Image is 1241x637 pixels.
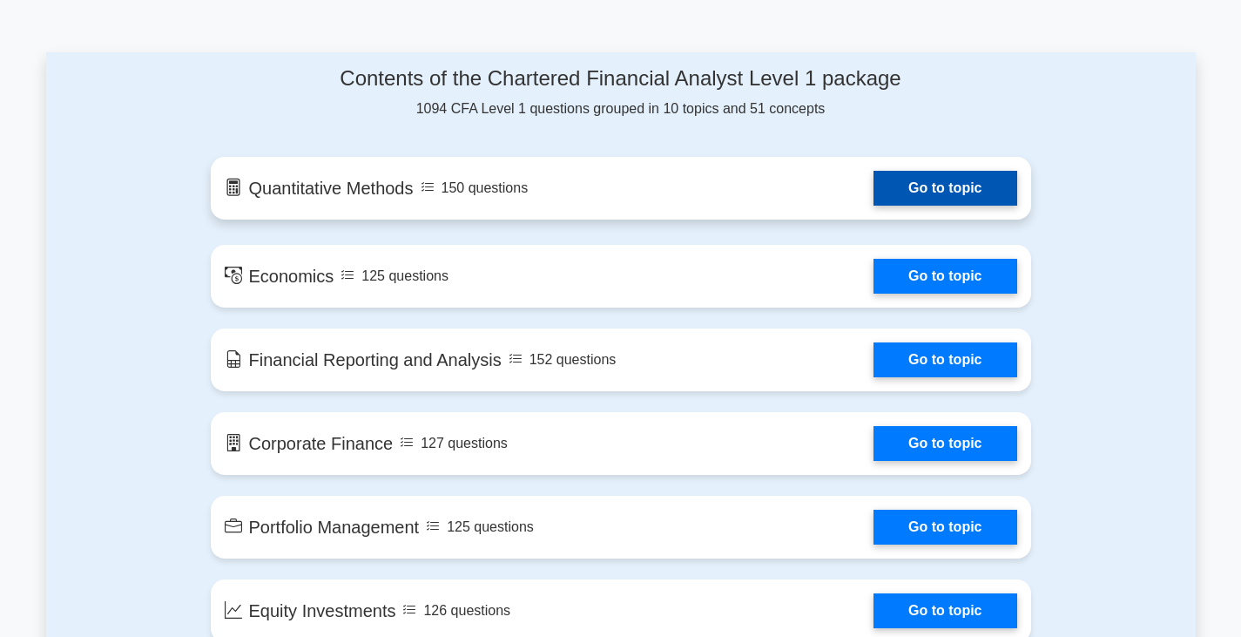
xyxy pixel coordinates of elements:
h4: Contents of the Chartered Financial Analyst Level 1 package [211,66,1031,91]
a: Go to topic [873,259,1016,294]
a: Go to topic [873,171,1016,206]
a: Go to topic [873,593,1016,628]
div: 1094 CFA Level 1 questions grouped in 10 topics and 51 concepts [211,66,1031,119]
a: Go to topic [873,342,1016,377]
a: Go to topic [873,426,1016,461]
a: Go to topic [873,510,1016,545]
